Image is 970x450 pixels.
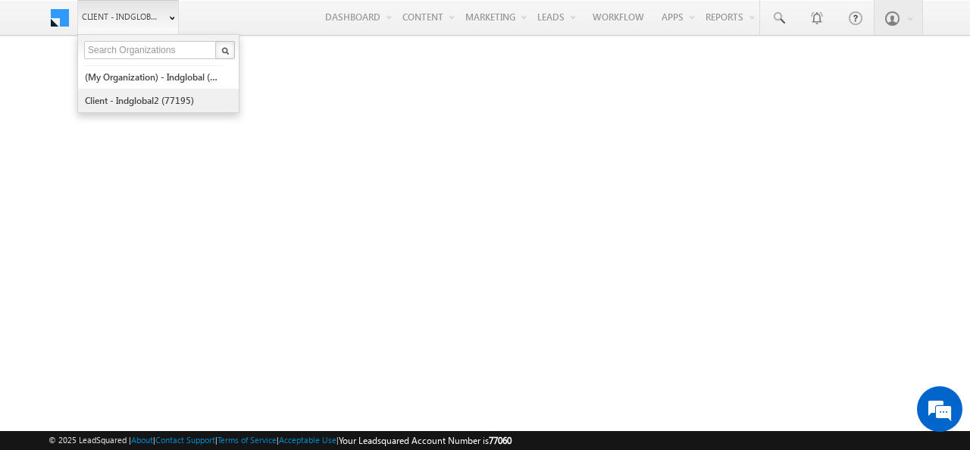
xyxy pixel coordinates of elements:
span: Your Leadsquared Account Number is [339,435,512,446]
img: Search [221,47,229,55]
a: Client - indglobal2 (77195) [84,89,223,112]
input: Search Organizations [84,41,217,59]
em: Start Chat [206,347,275,367]
textarea: Type your message and hit 'Enter' [20,140,277,335]
a: Acceptable Use [279,435,336,445]
div: Chat with us now [79,80,255,99]
span: © 2025 LeadSquared | | | | | [48,433,512,448]
a: (My Organization) - indglobal (48060) [84,65,223,89]
span: Client - indglobal1 (77060) [82,9,161,24]
a: About [131,435,153,445]
img: d_60004797649_company_0_60004797649 [26,80,64,99]
a: Terms of Service [217,435,277,445]
span: 77060 [489,435,512,446]
div: Minimize live chat window [249,8,285,44]
a: Contact Support [155,435,215,445]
